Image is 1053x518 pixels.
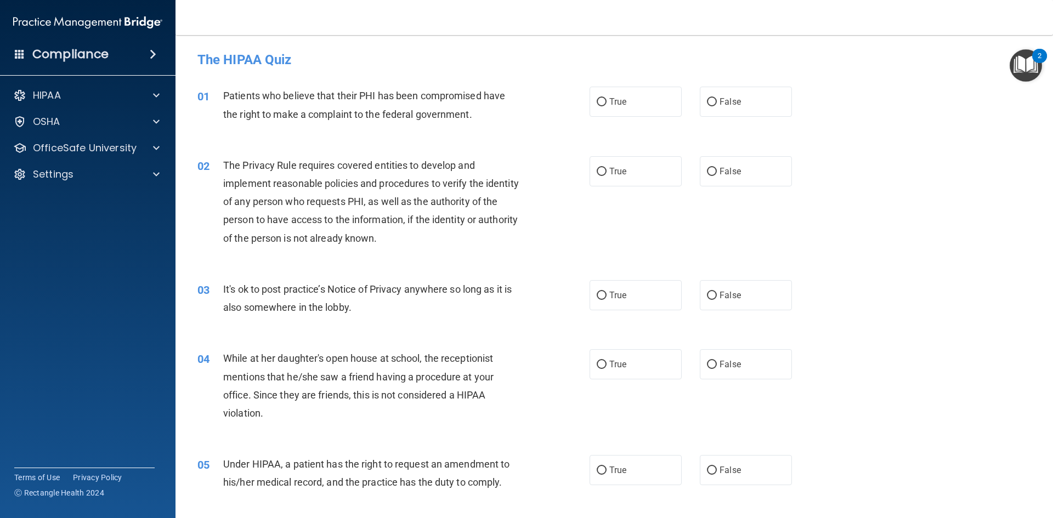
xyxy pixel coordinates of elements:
span: While at her daughter's open house at school, the receptionist mentions that he/she saw a friend ... [223,352,494,419]
p: Settings [33,168,73,181]
span: Ⓒ Rectangle Health 2024 [14,487,104,498]
a: HIPAA [13,89,160,102]
p: OfficeSafe University [33,141,137,155]
h4: The HIPAA Quiz [197,53,1031,67]
span: The Privacy Rule requires covered entities to develop and implement reasonable policies and proce... [223,160,519,244]
a: Settings [13,168,160,181]
span: True [609,96,626,107]
span: Under HIPAA, a patient has the right to request an amendment to his/her medical record, and the p... [223,458,509,488]
span: False [720,96,741,107]
span: It's ok to post practice’s Notice of Privacy anywhere so long as it is also somewhere in the lobby. [223,283,512,313]
div: 2 [1038,56,1041,70]
img: PMB logo [13,12,162,33]
span: 05 [197,458,210,471]
input: True [597,361,607,369]
span: False [720,166,741,177]
input: False [707,168,717,176]
input: True [597,466,607,475]
input: True [597,168,607,176]
a: Terms of Use [14,472,60,483]
p: OSHA [33,115,60,128]
input: True [597,98,607,106]
span: Patients who believe that their PHI has been compromised have the right to make a complaint to th... [223,90,505,119]
h4: Compliance [32,47,109,62]
span: True [609,290,626,300]
span: 01 [197,90,210,103]
a: OSHA [13,115,160,128]
a: Privacy Policy [73,472,122,483]
span: True [609,359,626,369]
input: False [707,466,717,475]
input: False [707,361,717,369]
span: False [720,465,741,475]
button: Open Resource Center, 2 new notifications [1010,49,1042,82]
input: False [707,292,717,300]
a: OfficeSafe University [13,141,160,155]
span: 03 [197,283,210,297]
span: False [720,359,741,369]
span: False [720,290,741,300]
span: True [609,465,626,475]
input: True [597,292,607,300]
span: True [609,166,626,177]
p: HIPAA [33,89,61,102]
input: False [707,98,717,106]
span: 02 [197,160,210,173]
span: 04 [197,352,210,366]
